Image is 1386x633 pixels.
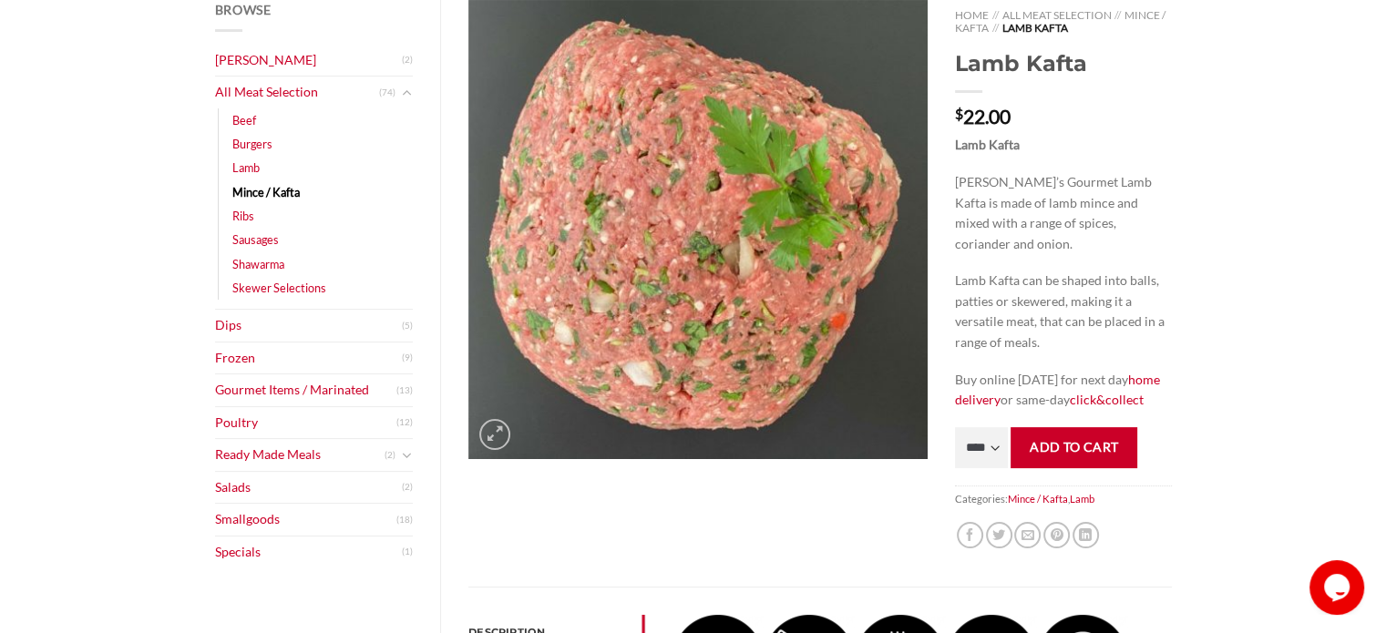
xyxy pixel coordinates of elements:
[402,312,413,340] span: (5)
[396,377,413,404] span: (13)
[955,172,1171,254] p: [PERSON_NAME]’s Gourmet Lamb Kafta is made of lamb mince and mixed with a range of spices, corian...
[1070,392,1144,407] a: click&collect
[955,370,1171,411] p: Buy online [DATE] for next day or same-day
[955,8,1165,35] a: Mince / Kafta
[1114,8,1121,22] span: //
[1043,522,1070,548] a: Pin on Pinterest
[402,474,413,501] span: (2)
[215,77,380,108] a: All Meat Selection
[402,344,413,372] span: (9)
[400,83,413,103] button: Toggle
[385,442,395,469] span: (2)
[402,538,413,566] span: (1)
[232,204,254,228] a: Ribs
[1014,522,1041,548] a: Email to a Friend
[232,180,300,204] a: Mince / Kafta
[232,252,284,276] a: Shawarma
[957,522,983,548] a: Share on Facebook
[215,374,397,406] a: Gourmet Items / Marinated
[215,310,403,342] a: Dips
[215,45,403,77] a: [PERSON_NAME]
[215,342,403,374] a: Frozen
[955,271,1171,352] p: Lamb Kafta can be shaped into balls, patties or skewered, making it a versatile meat, that can be...
[215,504,397,536] a: Smallgoods
[955,8,989,22] a: Home
[955,137,1020,152] strong: Lamb Kafta
[955,107,963,121] span: $
[379,79,395,107] span: (74)
[955,49,1171,77] h1: Lamb Kafta
[232,108,256,132] a: Beef
[402,46,413,74] span: (2)
[1008,493,1068,505] a: Mince / Kafta
[215,472,403,504] a: Salads
[232,276,326,300] a: Skewer Selections
[992,21,999,35] span: //
[232,132,272,156] a: Burgers
[1070,493,1094,505] a: Lamb
[1309,560,1368,615] iframe: chat widget
[955,105,1011,128] bdi: 22.00
[1001,8,1111,22] a: All Meat Selection
[1073,522,1099,548] a: Share on LinkedIn
[955,485,1171,512] span: Categories: ,
[396,409,413,436] span: (12)
[215,536,403,568] a: Specials
[215,407,397,439] a: Poultry
[396,506,413,534] span: (18)
[232,156,260,179] a: Lamb
[986,522,1012,548] a: Share on Twitter
[215,2,272,17] span: Browse
[992,8,999,22] span: //
[232,228,279,251] a: Sausages
[400,445,413,465] button: Toggle
[1001,21,1067,35] span: Lamb Kafta
[215,439,385,471] a: Ready Made Meals
[1011,427,1137,468] button: Add to cart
